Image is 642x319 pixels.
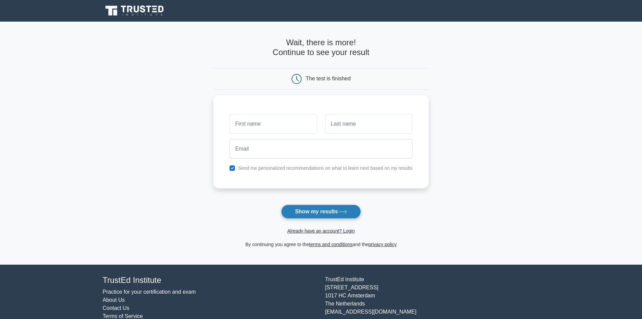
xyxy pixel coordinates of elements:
[103,313,143,319] a: Terms of Service
[209,240,433,248] div: By continuing you agree to the and the
[368,242,397,247] a: privacy policy
[287,228,355,234] a: Already have an account? Login
[230,139,412,159] input: Email
[238,165,412,171] label: Send me personalized recommendations on what to learn next based on my results
[281,205,361,219] button: Show my results
[103,297,125,303] a: About Us
[103,305,129,311] a: Contact Us
[103,275,317,285] h4: TrustEd Institute
[230,114,317,134] input: First name
[306,76,350,81] div: The test is finished
[213,38,429,57] h4: Wait, there is more! Continue to see your result
[103,289,196,295] a: Practice for your certification and exam
[325,114,412,134] input: Last name
[309,242,353,247] a: terms and conditions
